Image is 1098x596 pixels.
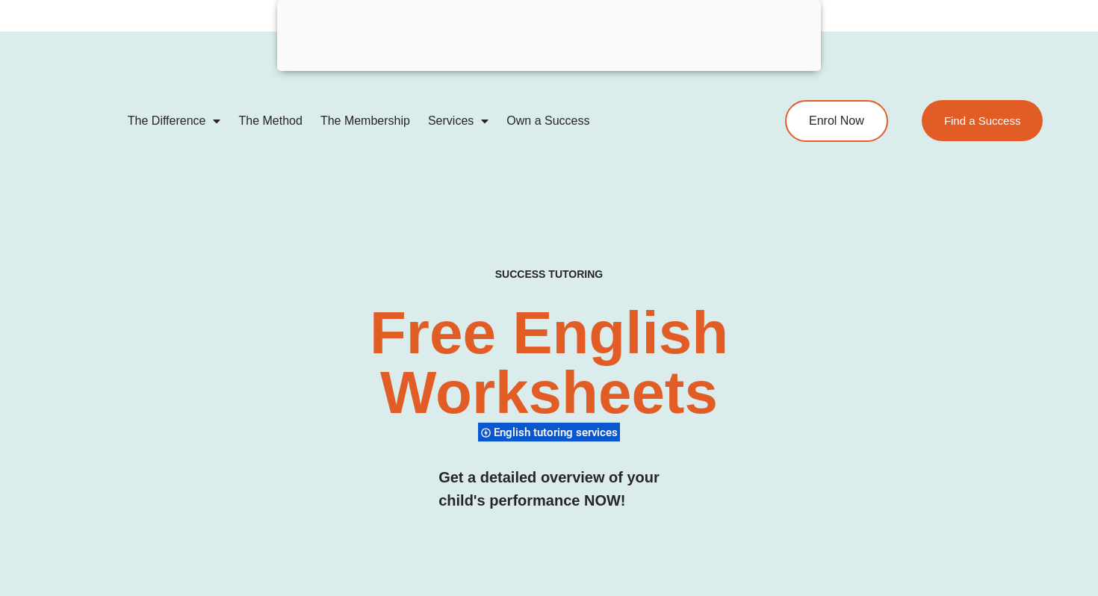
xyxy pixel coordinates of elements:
a: Services [419,104,497,138]
span: English tutoring services [494,426,622,439]
a: The Method [229,104,311,138]
span: Find a Success [944,115,1021,126]
iframe: Chat Widget [842,427,1098,596]
nav: Menu [119,104,729,138]
a: Enrol Now [785,100,888,142]
h2: Free English Worksheets​ [223,303,875,423]
div: English tutoring services [478,422,620,442]
a: Find a Success [922,100,1043,141]
span: Enrol Now [809,115,864,127]
a: The Difference [119,104,230,138]
h4: SUCCESS TUTORING​ [403,268,695,281]
h3: Get a detailed overview of your child's performance NOW! [438,466,660,512]
a: Own a Success [497,104,598,138]
a: The Membership [311,104,419,138]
